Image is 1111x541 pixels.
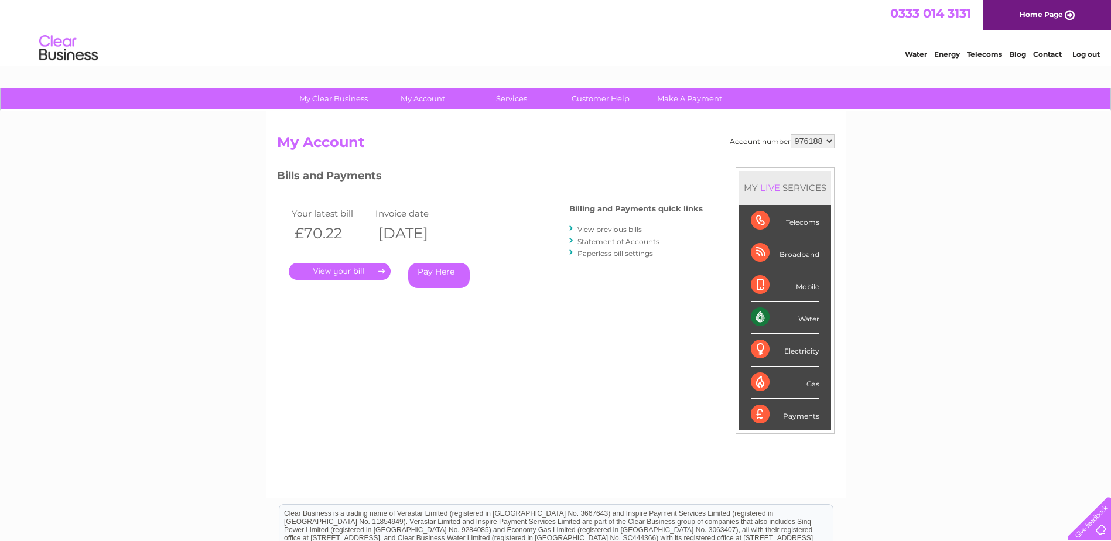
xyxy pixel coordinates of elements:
[751,205,819,237] div: Telecoms
[569,204,703,213] h4: Billing and Payments quick links
[758,182,782,193] div: LIVE
[905,50,927,59] a: Water
[463,88,560,109] a: Services
[285,88,382,109] a: My Clear Business
[374,88,471,109] a: My Account
[890,6,971,20] a: 0333 014 3131
[751,334,819,366] div: Electricity
[730,134,835,148] div: Account number
[1072,50,1100,59] a: Log out
[552,88,649,109] a: Customer Help
[577,237,659,246] a: Statement of Accounts
[967,50,1002,59] a: Telecoms
[289,206,373,221] td: Your latest bill
[372,221,457,245] th: [DATE]
[934,50,960,59] a: Energy
[751,302,819,334] div: Water
[751,269,819,302] div: Mobile
[1033,50,1062,59] a: Contact
[289,221,373,245] th: £70.22
[751,237,819,269] div: Broadband
[279,6,833,57] div: Clear Business is a trading name of Verastar Limited (registered in [GEOGRAPHIC_DATA] No. 3667643...
[289,263,391,280] a: .
[277,134,835,156] h2: My Account
[577,249,653,258] a: Paperless bill settings
[408,263,470,288] a: Pay Here
[1009,50,1026,59] a: Blog
[641,88,738,109] a: Make A Payment
[277,167,703,188] h3: Bills and Payments
[751,367,819,399] div: Gas
[372,206,457,221] td: Invoice date
[39,30,98,66] img: logo.png
[577,225,642,234] a: View previous bills
[751,399,819,430] div: Payments
[739,171,831,204] div: MY SERVICES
